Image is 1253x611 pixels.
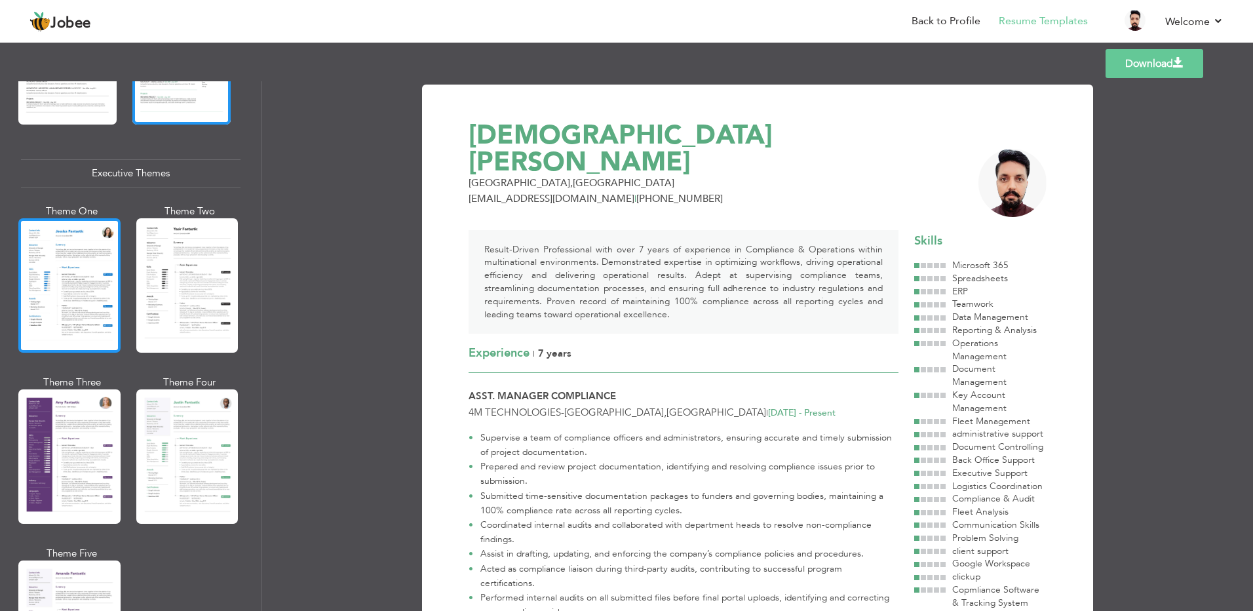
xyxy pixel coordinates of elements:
a: Resume Templates [999,14,1088,29]
span: Compliance & Audit [952,492,1035,505]
div: Result-Driven Professional with over 7 years of experience in Compliance & Operations within mult... [469,230,898,334]
span: Fleet Management [952,415,1030,427]
img: 5fi4+zEVubPNYAAAAASUVORK5CYII= [978,149,1047,217]
div: Theme Three [21,376,123,389]
img: jobee.io [29,11,50,32]
li: Submitted time-sensitive documentation packages to funders and governing bodies, maintaining a 10... [469,489,898,518]
div: Skills [914,233,1047,250]
span: Teamwork [952,298,993,310]
span: Microsoft 365 [952,259,1009,271]
span: | [634,192,636,205]
span: , [570,176,573,189]
span: clickup [952,570,980,583]
span: [GEOGRAPHIC_DATA] [666,406,766,419]
span: administrative support [952,427,1043,440]
li: Acted as compliance liaison during third-party audits, contributing to successful program certifi... [469,562,898,591]
li: Prepared and review project documentation, identifying and resolving compliance issues prior to s... [469,460,898,488]
span: Copmliance Software & Tracking System [952,583,1039,609]
div: Executive Themes [21,159,241,187]
li: Supervise a team of compliance officers and administrators, ensuring accurate and timely submissi... [469,431,898,460]
span: Back Office Support [952,454,1035,466]
span: Executive Support [952,467,1028,479]
span: [EMAIL_ADDRESS][DOMAIN_NAME] [469,192,634,205]
div: [DEMOGRAPHIC_DATA][PERSON_NAME] [461,122,955,175]
span: Asst. Manager Compliance [469,389,616,403]
div: Theme Four [139,376,241,389]
span: Operations Management [952,337,1007,363]
a: Welcome [1165,14,1224,30]
a: Back to Profile [912,14,980,29]
span: Logistics Coordination [952,480,1043,492]
li: Coordinated internal audits and collaborated with department heads to resolve non-compliance find... [469,518,898,547]
span: , [664,406,666,419]
span: Fleet Analysis [952,505,1009,518]
span: [GEOGRAPHIC_DATA] [GEOGRAPHIC_DATA] [469,176,674,189]
span: Experience [469,345,530,361]
span: Jobee [50,16,91,31]
div: Theme Five [21,547,123,561]
li: Assist in drafting, updating, and enforcing the company’s compliance policies and procedures. [469,547,898,561]
span: Key Account Management [952,389,1007,414]
span: Google Workspace [952,557,1030,570]
span: Communication Skills [952,519,1039,531]
span: ERP [952,285,968,298]
span: client support [952,545,1009,557]
a: Download [1106,49,1203,78]
span: Problem Solving [952,532,1018,544]
span: [DATE] - Present [768,406,836,419]
a: Jobee [29,11,91,32]
span: - [561,406,564,419]
span: Document Management [952,363,1007,388]
img: Profile Img [1125,10,1146,31]
span: 7 Years [538,347,571,360]
div: Theme One [21,205,123,218]
span: | [533,347,535,360]
div: Theme Two [139,205,241,218]
span: Data Management [952,311,1028,323]
span: 4M Technologies [469,406,561,419]
span: Reporting & Analysis [952,324,1037,336]
span: [PHONE_NUMBER] [636,192,723,205]
span: Document Controlling [952,441,1043,453]
span: | [766,406,768,419]
span: [GEOGRAPHIC_DATA] [564,406,664,419]
span: Spreadsheets [952,272,1008,285]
